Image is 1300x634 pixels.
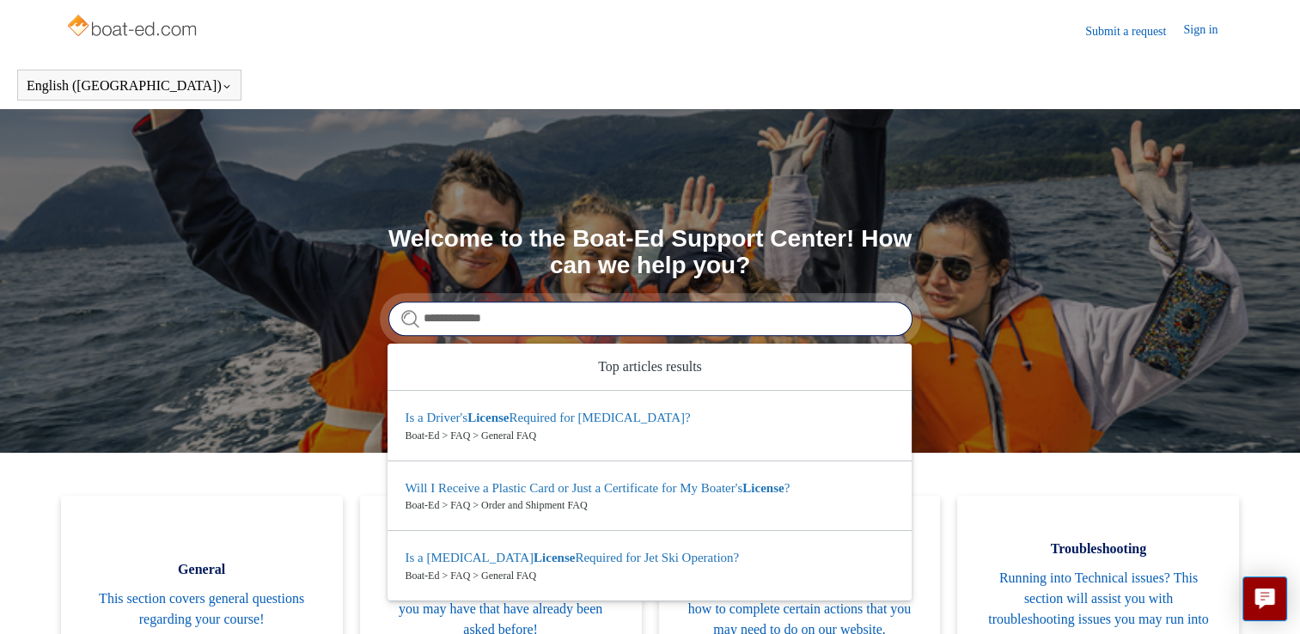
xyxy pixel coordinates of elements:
[534,551,575,564] em: License
[405,497,894,513] zd-autocomplete-breadcrumbs-multibrand: Boat-Ed > FAQ > Order and Shipment FAQ
[742,481,784,495] em: License
[388,344,912,391] zd-autocomplete-header: Top articles results
[1242,576,1287,621] button: Live chat
[983,539,1213,559] span: Troubleshooting
[405,568,894,583] zd-autocomplete-breadcrumbs-multibrand: Boat-Ed > FAQ > General FAQ
[1183,21,1235,41] a: Sign in
[405,428,894,443] zd-autocomplete-breadcrumbs-multibrand: Boat-Ed > FAQ > General FAQ
[405,551,739,568] zd-autocomplete-title-multibrand: Suggested result 3 Is a Boating License Required for Jet Ski Operation?
[467,411,509,424] em: License
[65,10,202,45] img: Boat-Ed Help Center home page
[405,481,790,498] zd-autocomplete-title-multibrand: Suggested result 2 Will I Receive a Plastic Card or Just a Certificate for My Boater's License?
[87,588,317,630] span: This section covers general questions regarding your course!
[27,78,232,94] button: English ([GEOGRAPHIC_DATA])
[87,559,317,580] span: General
[405,411,690,428] zd-autocomplete-title-multibrand: Suggested result 1 Is a Driver's License Required for Boating?
[388,302,912,336] input: Search
[386,549,616,570] span: FAQ
[388,226,912,279] h1: Welcome to the Boat-Ed Support Center! How can we help you?
[1085,22,1183,40] a: Submit a request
